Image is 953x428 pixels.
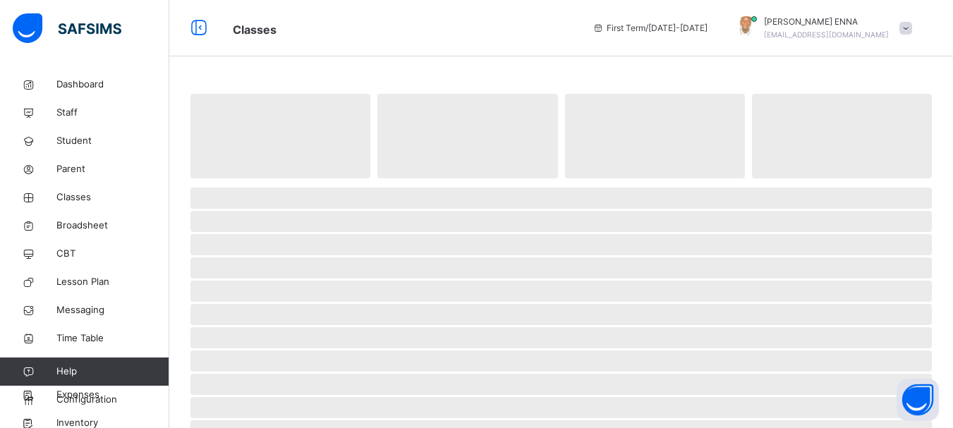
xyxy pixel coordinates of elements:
span: [EMAIL_ADDRESS][DOMAIN_NAME] [764,30,889,39]
span: Lesson Plan [56,275,169,289]
span: Broadsheet [56,219,169,233]
span: ‌ [190,211,932,232]
span: Student [56,134,169,148]
span: ‌ [377,94,557,178]
span: ‌ [190,350,932,372]
span: Classes [233,23,277,37]
span: ‌ [190,304,932,325]
span: ‌ [190,327,932,348]
span: Help [56,365,169,379]
span: ‌ [190,234,932,255]
span: Classes [56,190,169,204]
span: Messaging [56,303,169,317]
span: Time Table [56,331,169,346]
span: ‌ [752,94,932,178]
span: Dashboard [56,78,169,92]
span: Configuration [56,393,169,407]
span: CBT [56,247,169,261]
span: ‌ [190,281,932,302]
span: ‌ [190,188,932,209]
span: ‌ [190,374,932,395]
span: [PERSON_NAME] ENNA [764,16,889,28]
span: session/term information [593,22,708,35]
button: Open asap [897,379,939,421]
span: Parent [56,162,169,176]
span: Staff [56,106,169,120]
img: safsims [13,13,121,43]
span: ‌ [565,94,745,178]
div: EMMANUEL ENNA [722,16,919,41]
span: ‌ [190,257,932,279]
span: ‌ [190,94,370,178]
span: ‌ [190,397,932,418]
